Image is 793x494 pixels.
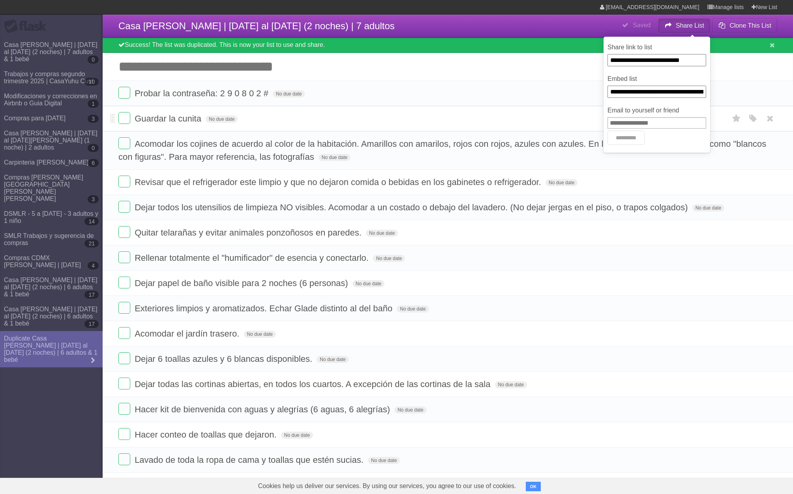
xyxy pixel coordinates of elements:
[135,430,279,440] span: Hacer conteo de toallas que dejaron.
[135,88,270,98] span: Probar la contraseña: 2 9 0 8 0 2 #
[135,455,366,465] span: Lavado de toda la ropa de cama y toallas que estén sucias.
[607,74,706,84] label: Embed list
[118,302,130,314] label: Done
[368,457,400,464] span: No due date
[84,291,99,299] b: 17
[118,277,130,288] label: Done
[118,352,130,364] label: Done
[135,354,314,364] span: Dejar 6 toallas azules y 6 blancas disponibles.
[397,305,429,312] span: No due date
[88,159,99,167] b: 6
[118,428,130,440] label: Done
[729,22,771,29] b: Clone This List
[729,112,744,125] label: Star task
[88,144,99,152] b: 0
[84,217,99,225] b: 14
[135,379,492,389] span: Dejar todas las cortinas abiertas, en todos los cuartos. A excepción de las cortinas de la sala
[135,303,394,313] span: Exteriores limpios y aromatizados. Echar Glade distinto al del baño
[88,195,99,203] b: 3
[250,478,524,494] span: Cookies help us deliver our services. By using our services, you agree to our use of cookies.
[118,21,395,31] span: Casa [PERSON_NAME] | [DATE] al [DATE] (2 noches) | 7 adultos
[103,37,793,53] div: Success! The list was duplicated. This is now your list to use and share.
[366,230,398,237] span: No due date
[319,154,351,161] span: No due date
[88,56,99,64] b: 0
[118,251,130,263] label: Done
[526,482,541,491] button: OK
[88,100,99,108] b: 1
[118,137,130,149] label: Done
[135,404,392,414] span: Hacer kit de bienvenida con aguas y alegrías (6 aguas, 6 alegrías)
[206,116,238,123] span: No due date
[135,202,690,212] span: Dejar todos los utensilios de limpieza NO visibles. Acomodar a un costado o debajo del lavadero. ...
[373,255,405,262] span: No due date
[281,432,313,439] span: No due date
[118,112,130,124] label: Done
[135,253,371,263] span: Rellenar totalmente el "humificador" de esencia y conectarlo.
[118,87,130,99] label: Done
[633,22,651,28] b: Saved
[88,262,99,269] b: 4
[692,204,724,211] span: No due date
[118,453,130,465] label: Done
[712,19,777,33] button: Clone This List
[135,114,203,123] span: Guardar la cunita
[607,106,706,115] label: Email to yourself or friend
[317,356,349,363] span: No due date
[394,406,426,414] span: No due date
[658,19,711,33] button: Share List
[84,78,99,86] b: 10
[84,320,99,328] b: 17
[118,327,130,339] label: Done
[273,90,305,97] span: No due date
[135,177,543,187] span: Revisar que el refrigerador este limpio y que no dejaron comida o bebidas en los gabinetes o refr...
[135,228,364,238] span: Quitar telarañas y evitar animales ponzoñosos en paredes.
[118,139,766,162] span: Acomodar los cojines de acuerdo al color de la habitación. Amarillos con amarilos, rojos con rojo...
[607,43,706,52] label: Share link to list
[84,240,99,247] b: 21
[244,331,276,338] span: No due date
[495,381,527,388] span: No due date
[88,115,99,123] b: 3
[546,179,577,186] span: No due date
[352,280,384,287] span: No due date
[118,378,130,389] label: Done
[118,201,130,213] label: Done
[135,329,241,339] span: Acomodar el jardín trasero.
[676,22,704,29] b: Share List
[118,226,130,238] label: Done
[4,19,51,34] div: Flask
[135,278,350,288] span: Dejar papel de baño visible para 2 noches (6 personas)
[118,403,130,415] label: Done
[118,176,130,187] label: Done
